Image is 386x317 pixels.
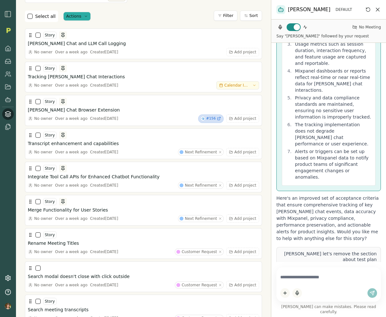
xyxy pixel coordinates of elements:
[34,116,52,121] span: No owner
[292,288,302,298] button: Start dictation
[4,26,13,35] img: Organization logo
[43,198,57,205] div: Story
[276,304,381,314] span: [PERSON_NAME] can make mistakes. Please read carefully.
[34,183,52,188] span: No owner
[34,282,52,288] span: No owner
[5,303,11,309] img: profile
[374,6,381,13] button: Close chat
[293,148,371,180] li: Alerts or triggers can be set up based on Mixpanel data to notify product teams of significant en...
[90,249,118,254] div: Created [DATE]
[34,150,52,155] span: No owner
[234,282,256,288] span: Add project
[288,6,330,13] span: [PERSON_NAME]
[28,107,259,113] button: [PERSON_NAME] Chat Browser Extension
[55,249,88,254] div: Over a week ago
[90,183,118,188] div: Created [DATE]
[28,174,159,180] h3: Integrate Tool Call APIs for Enhanced Chatbot Functionality
[181,249,217,254] span: Customer Request
[234,116,256,121] span: Add project
[185,150,217,155] span: Next Refinement
[28,306,259,313] button: Search meeting transcripts
[178,215,224,222] button: Next Refinement
[276,195,381,242] p: Here's an improved set of acceptance criteria that ensure comprehensive tracking of key [PERSON_N...
[281,251,377,262] p: [PERSON_NAME] let's remove the section about test plan
[90,50,118,55] div: Created [DATE]
[28,73,125,80] h3: Tracking [PERSON_NAME] Chat Interactions
[234,216,256,221] span: Add project
[28,207,108,213] h3: Merge Functionality for User Stories
[178,182,224,189] button: Next Refinement
[226,148,259,156] button: Add project
[90,116,118,121] div: Created [DATE]
[28,107,120,113] h3: [PERSON_NAME] Chat Browser Extension
[28,140,119,147] h3: Transcript enhancement and capabilities
[43,231,57,238] div: Story
[359,25,381,30] span: No Meeting
[55,83,88,88] div: Over a week ago
[293,95,371,120] li: Privacy and data compliance standards are maintained, ensuring no sensitive user information is i...
[43,298,57,305] div: Story
[293,121,371,147] li: The tracking implementation does not degrade [PERSON_NAME] chat performance or user experience.
[185,183,217,188] span: Next Refinement
[28,273,259,280] button: Search modal doesn't close with click outside
[34,83,52,88] span: No owner
[240,11,262,21] button: Sort
[185,216,217,221] span: Next Refinement
[43,165,57,172] div: Story
[63,12,91,21] button: Actions
[90,83,118,88] div: Created [DATE]
[28,240,79,246] h3: Rename Meeting Titles
[34,249,52,254] span: No owner
[224,83,250,88] span: Calendar Integration
[178,149,224,156] button: Next Refinement
[43,132,57,139] div: Story
[55,150,88,155] div: Over a week ago
[234,50,256,55] span: Add project
[226,48,259,56] button: Add project
[28,73,259,80] button: Tracking [PERSON_NAME] Chat Interactions
[55,216,88,221] div: Over a week ago
[28,207,259,213] button: Merge Functionality for User Stories
[293,41,371,66] li: Usage metrics such as session duration, interaction frequency, and feature usage are captured and...
[226,214,259,223] button: Add project
[2,286,14,298] button: Help
[214,11,237,21] button: Filter
[90,216,118,221] div: Created [DATE]
[28,140,259,147] button: Transcript enhancement and capabilities
[175,282,224,289] button: Customer Request
[364,6,372,13] button: Clear context
[55,116,88,121] div: Over a week ago
[367,288,377,298] button: Send message
[293,68,371,93] li: Mixpanel dashboards or reports reflect real-time or near real-time data for [PERSON_NAME] chat in...
[234,183,256,188] span: Add project
[226,181,259,189] button: Add project
[280,288,290,298] button: Add content to chat
[4,10,12,18] img: sidebar
[234,249,256,254] span: Add project
[35,13,56,19] label: Select all
[276,34,369,39] div: Say "[PERSON_NAME]" followed by your request
[55,282,88,288] div: Over a week ago
[226,114,259,123] button: Add project
[43,32,57,39] div: Story
[43,98,57,105] div: Story
[28,40,126,47] h3: [PERSON_NAME] Chat and LLM Call Logging
[55,50,88,55] div: Over a week ago
[28,273,130,280] h3: Search modal doesn't close with click outside
[55,183,88,188] div: Over a week ago
[90,282,118,288] div: Created [DATE]
[206,116,216,121] span: #156
[34,216,52,221] span: No owner
[90,150,118,155] div: Created [DATE]
[28,306,89,313] h3: Search meeting transcripts
[333,7,355,12] button: DEFAULT
[43,65,57,72] div: Story
[226,248,259,256] button: Add project
[226,281,259,289] button: Add project
[216,81,259,89] button: Calendar Integration
[175,248,224,255] button: Customer Request
[181,282,217,288] span: Customer Request
[28,240,259,246] button: Rename Meeting Titles
[34,50,52,55] span: No owner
